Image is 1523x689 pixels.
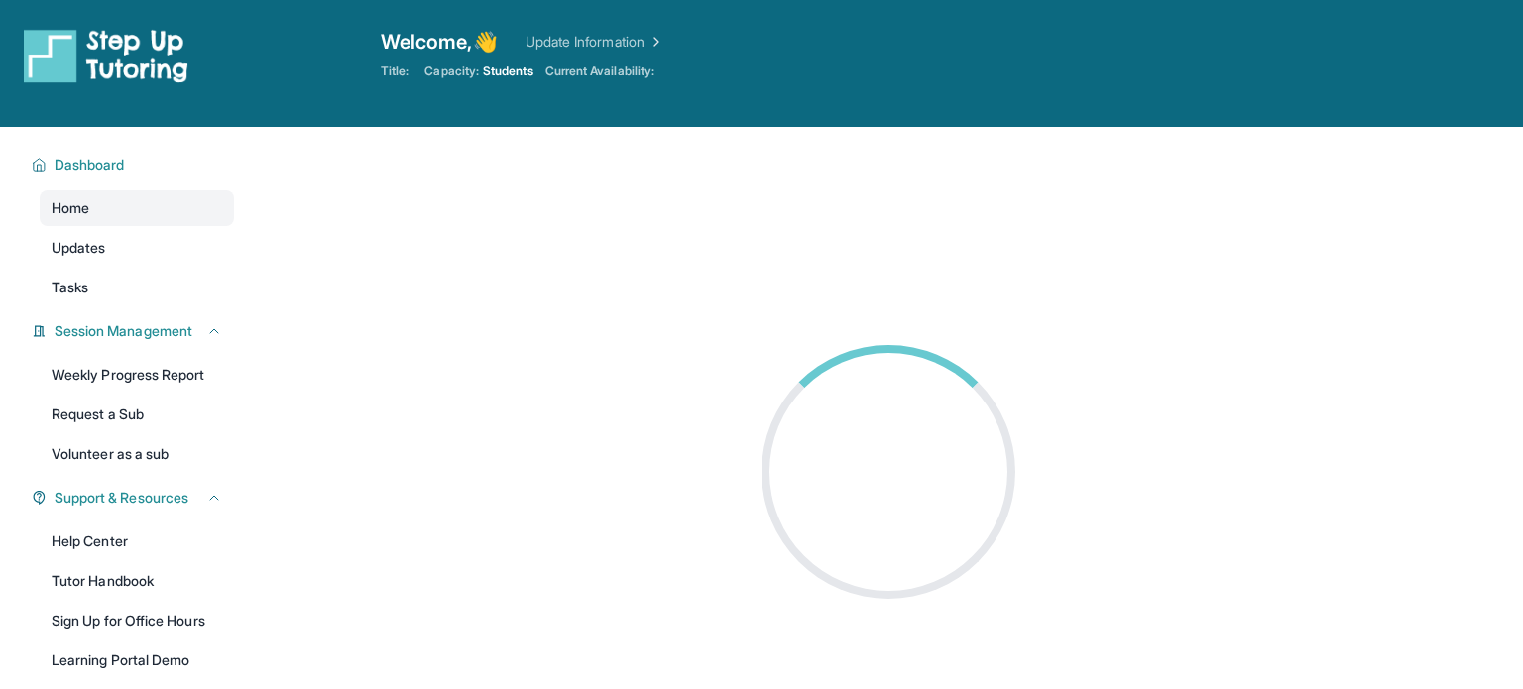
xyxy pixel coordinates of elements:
[52,198,89,218] span: Home
[381,63,409,79] span: Title:
[40,563,234,599] a: Tutor Handbook
[40,523,234,559] a: Help Center
[40,642,234,678] a: Learning Portal Demo
[40,397,234,432] a: Request a Sub
[644,32,664,52] img: Chevron Right
[40,603,234,638] a: Sign Up for Office Hours
[24,28,188,83] img: logo
[40,357,234,393] a: Weekly Progress Report
[526,32,664,52] a: Update Information
[47,488,222,508] button: Support & Resources
[40,230,234,266] a: Updates
[424,63,479,79] span: Capacity:
[40,270,234,305] a: Tasks
[483,63,533,79] span: Students
[40,190,234,226] a: Home
[545,63,654,79] span: Current Availability:
[40,436,234,472] a: Volunteer as a sub
[55,488,188,508] span: Support & Resources
[47,321,222,341] button: Session Management
[52,238,106,258] span: Updates
[55,321,192,341] span: Session Management
[381,28,498,56] span: Welcome, 👋
[52,278,88,297] span: Tasks
[55,155,125,174] span: Dashboard
[47,155,222,174] button: Dashboard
